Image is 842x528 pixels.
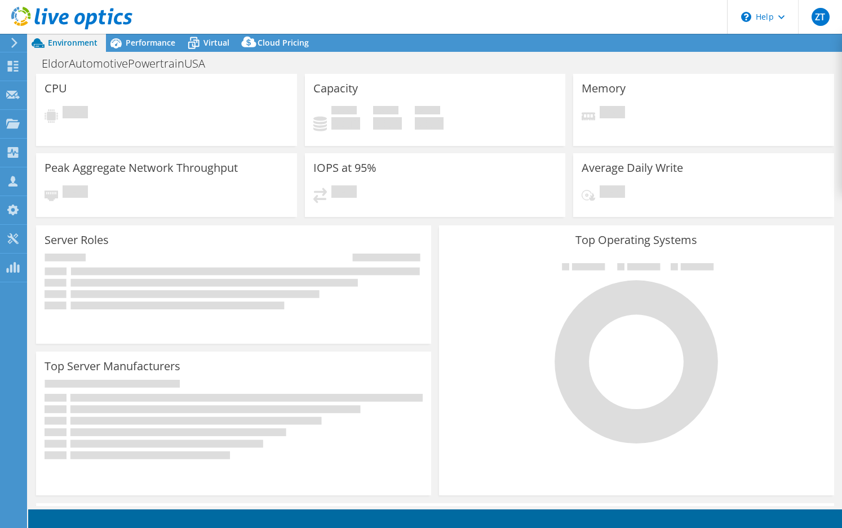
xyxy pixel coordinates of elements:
[812,8,830,26] span: ZT
[45,360,180,372] h3: Top Server Manufacturers
[313,82,358,95] h3: Capacity
[45,82,67,95] h3: CPU
[447,234,826,246] h3: Top Operating Systems
[45,162,238,174] h3: Peak Aggregate Network Throughput
[373,117,402,130] h4: 0 GiB
[331,106,357,117] span: Used
[331,185,357,201] span: Pending
[415,106,440,117] span: Total
[373,106,398,117] span: Free
[37,57,223,70] h1: EldorAutomotivePowertrainUSA
[582,162,683,174] h3: Average Daily Write
[258,37,309,48] span: Cloud Pricing
[126,37,175,48] span: Performance
[582,82,626,95] h3: Memory
[600,106,625,121] span: Pending
[45,234,109,246] h3: Server Roles
[313,162,376,174] h3: IOPS at 95%
[331,117,360,130] h4: 0 GiB
[741,12,751,22] svg: \n
[48,37,98,48] span: Environment
[600,185,625,201] span: Pending
[63,185,88,201] span: Pending
[203,37,229,48] span: Virtual
[63,106,88,121] span: Pending
[415,117,444,130] h4: 0 GiB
